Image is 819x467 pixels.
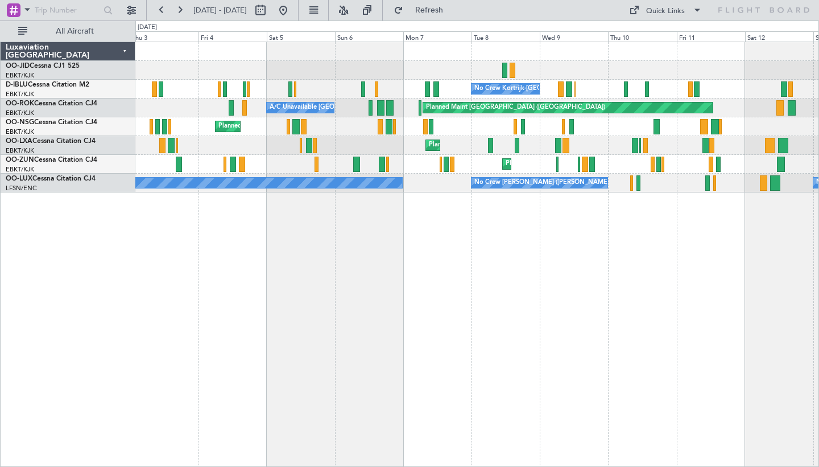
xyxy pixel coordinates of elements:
[6,146,34,155] a: EBKT/KJK
[193,5,247,15] span: [DATE] - [DATE]
[506,155,638,173] div: Planned Maint Kortrijk-[GEOGRAPHIC_DATA]
[218,118,424,135] div: Planned Maint [GEOGRAPHIC_DATA] ([GEOGRAPHIC_DATA] National)
[6,157,97,163] a: OO-ZUNCessna Citation CJ4
[198,31,267,42] div: Fri 4
[270,99,451,116] div: A/C Unavailable [GEOGRAPHIC_DATA]-[GEOGRAPHIC_DATA]
[6,119,97,126] a: OO-NSGCessna Citation CJ4
[6,165,34,174] a: EBKT/KJK
[388,1,457,19] button: Refresh
[6,175,32,182] span: OO-LUX
[335,31,403,42] div: Sun 6
[267,31,335,42] div: Sat 5
[646,6,685,17] div: Quick Links
[6,100,97,107] a: OO-ROKCessna Citation CJ4
[608,31,676,42] div: Thu 10
[130,31,198,42] div: Thu 3
[623,1,708,19] button: Quick Links
[6,81,89,88] a: D-IBLUCessna Citation M2
[6,100,34,107] span: OO-ROK
[138,23,157,32] div: [DATE]
[745,31,813,42] div: Sat 12
[6,90,34,99] a: EBKT/KJK
[6,81,28,88] span: D-IBLU
[6,128,34,136] a: EBKT/KJK
[6,157,34,163] span: OO-ZUN
[403,31,471,42] div: Mon 7
[540,31,608,42] div: Wed 9
[426,99,605,116] div: Planned Maint [GEOGRAPHIC_DATA] ([GEOGRAPHIC_DATA])
[30,27,120,35] span: All Aircraft
[474,80,591,97] div: No Crew Kortrijk-[GEOGRAPHIC_DATA]
[13,22,123,40] button: All Aircraft
[474,174,611,191] div: No Crew [PERSON_NAME] ([PERSON_NAME])
[6,138,32,145] span: OO-LXA
[406,6,453,14] span: Refresh
[6,119,34,126] span: OO-NSG
[6,63,30,69] span: OO-JID
[471,31,540,42] div: Tue 8
[429,137,561,154] div: Planned Maint Kortrijk-[GEOGRAPHIC_DATA]
[6,109,34,117] a: EBKT/KJK
[677,31,745,42] div: Fri 11
[6,71,34,80] a: EBKT/KJK
[6,175,96,182] a: OO-LUXCessna Citation CJ4
[6,138,96,145] a: OO-LXACessna Citation CJ4
[6,184,37,192] a: LFSN/ENC
[6,63,80,69] a: OO-JIDCessna CJ1 525
[35,2,100,19] input: Trip Number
